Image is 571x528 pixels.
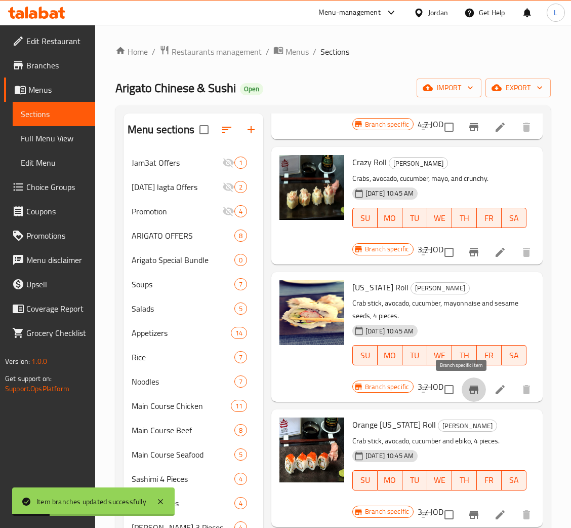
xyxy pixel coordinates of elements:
[172,46,262,58] span: Restaurants management
[4,175,95,199] a: Choice Groups
[452,208,477,228] button: TH
[124,150,263,175] div: Jam3at Offers1
[234,473,247,485] div: items
[26,230,87,242] span: Promotions
[36,496,146,507] div: Item branches updated successfully
[477,470,502,491] button: FR
[485,79,551,97] button: export
[382,473,398,487] span: MO
[231,400,247,412] div: items
[494,384,506,396] a: Edit menu item
[502,208,526,228] button: SA
[318,7,381,19] div: Menu-management
[235,474,247,484] span: 4
[378,208,402,228] button: MO
[273,45,309,58] a: Menus
[13,126,95,150] a: Full Menu View
[132,205,222,217] div: Promotion
[124,491,263,515] div: Nigiri 2 Pieces4
[124,248,263,272] div: Arigato Special Bundle0
[438,117,460,138] span: Select to update
[427,208,452,228] button: WE
[21,132,87,144] span: Full Menu View
[4,272,95,296] a: Upsell
[4,53,95,78] a: Branches
[427,345,452,365] button: WE
[494,82,543,94] span: export
[222,205,234,217] svg: Inactive section
[428,7,448,18] div: Jordan
[4,223,95,248] a: Promotions
[235,231,247,241] span: 8
[5,382,69,395] a: Support.OpsPlatform
[132,497,234,509] span: Nigiri 2 Pieces
[402,208,427,228] button: TU
[352,155,387,170] span: Crazy Roll
[389,158,447,169] span: [PERSON_NAME]
[235,207,247,216] span: 4
[235,158,247,168] span: 1
[239,118,263,142] button: Add section
[124,369,263,394] div: Noodles7
[124,272,263,296] div: Soups7
[352,417,436,432] span: Orange [US_STATE] Roll
[235,182,247,192] span: 2
[26,254,87,266] span: Menu disclaimer
[124,418,263,442] div: Main Course Beef8
[5,355,30,368] span: Version:
[231,327,247,339] div: items
[279,418,344,482] img: Orange California Roll
[215,118,239,142] span: Sort sections
[235,353,247,362] span: 7
[554,7,557,18] span: L
[462,503,486,527] button: Branch-specific-item
[452,345,477,365] button: TH
[124,175,263,199] div: [DATE] lagta Offers2
[132,181,222,193] div: Ramadan lagta Offers
[26,278,87,290] span: Upsell
[193,119,215,140] span: Select all sections
[128,122,194,137] h2: Menu sections
[235,426,247,435] span: 8
[234,157,247,169] div: items
[4,29,95,53] a: Edit Restaurant
[514,115,539,139] button: delete
[235,255,247,265] span: 0
[124,321,263,345] div: Appetizers14
[462,240,486,265] button: Branch-specific-item
[132,230,234,242] div: ARIGATO OFFERS
[502,470,526,491] button: SA
[361,188,418,198] span: [DATE] 10:45 AM
[352,345,378,365] button: SU
[406,348,423,363] span: TU
[26,35,87,47] span: Edit Restaurant
[132,278,234,290] span: Soups
[361,382,413,392] span: Branch specific
[462,378,486,402] button: Branch-specific-item
[234,205,247,217] div: items
[234,375,247,388] div: items
[514,240,539,265] button: delete
[406,473,423,487] span: TU
[389,157,448,169] div: Ura Maki
[452,470,477,491] button: TH
[235,499,247,508] span: 4
[402,345,427,365] button: TU
[234,278,247,290] div: items
[234,181,247,193] div: items
[31,355,47,368] span: 1.0.0
[13,102,95,126] a: Sections
[132,254,234,266] span: Arigato Special Bundle
[124,345,263,369] div: Rice7
[431,473,448,487] span: WE
[132,327,231,339] span: Appetizers
[481,348,498,363] span: FR
[361,451,418,461] span: [DATE] 10:45 AM
[456,348,473,363] span: TH
[352,280,409,295] span: [US_STATE] Roll
[124,296,263,321] div: Salads5
[4,78,95,102] a: Menus
[456,473,473,487] span: TH
[222,157,234,169] svg: Inactive section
